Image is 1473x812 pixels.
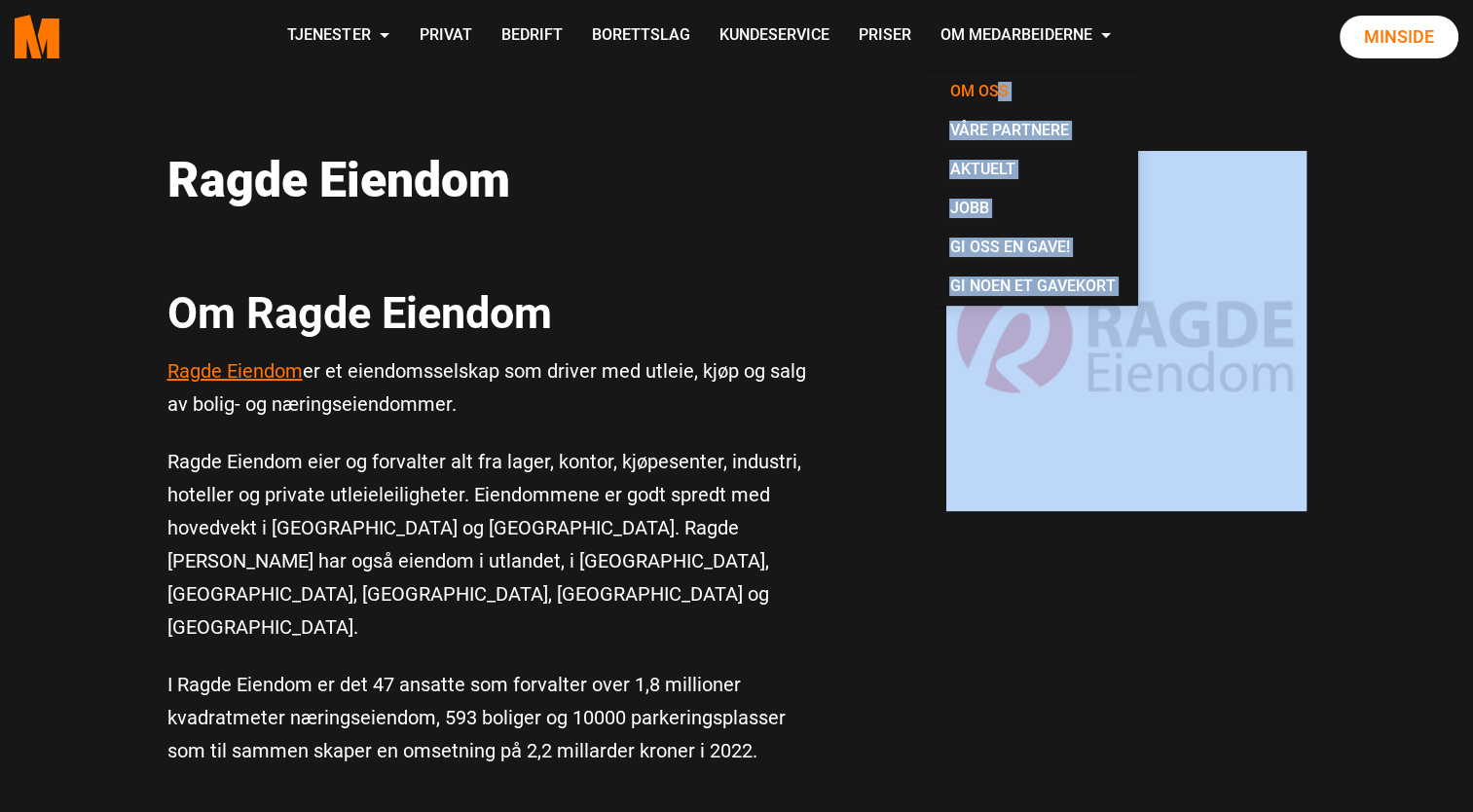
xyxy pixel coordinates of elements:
a: Om oss [934,72,1130,111]
b: Om Ragde Eiendom [167,287,552,339]
a: Minside [1340,16,1458,58]
a: Våre partnere [934,111,1130,150]
p: er et eiendomsselskap som driver med utleie, kjøp og salg av bolig- og næringseiendommer. [167,354,820,421]
p: I Ragde Eiendom er det 47 ansatte som forvalter over 1,8 millioner kvadratmeter næringseiendom, 5... [167,668,820,767]
a: Bedrift [486,2,576,71]
img: Radge Eiendom Logo [946,151,1307,511]
a: Kundeservice [704,2,843,71]
a: Aktuelt [934,150,1130,189]
a: Privat [404,2,486,71]
a: Ragde Eiendom [167,359,303,383]
p: Ragde Eiendom eier og forvalter alt fra lager, kontor, kjøpesenter, industri, hoteller og private... [167,445,820,644]
a: Jobb [934,189,1130,228]
a: Priser [843,2,925,71]
a: Tjenester [273,2,404,71]
a: Gi oss en gave! [934,228,1130,267]
a: Borettslag [576,2,704,71]
a: Gi noen et gavekort [934,267,1130,306]
p: Ragde Eiendom [167,151,820,209]
a: Om Medarbeiderne [925,2,1125,71]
